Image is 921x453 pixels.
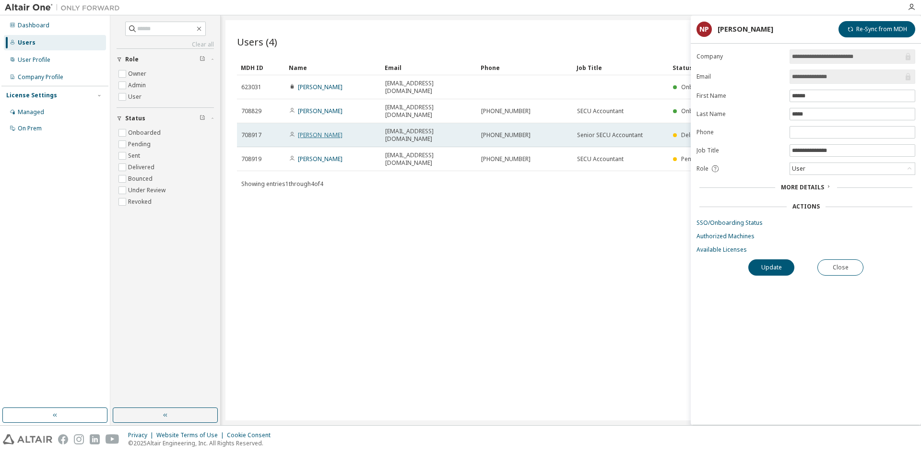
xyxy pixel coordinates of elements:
div: User [791,163,807,174]
span: [PHONE_NUMBER] [481,155,531,163]
span: [EMAIL_ADDRESS][DOMAIN_NAME] [385,128,472,143]
img: Altair One [5,3,125,12]
div: Status [673,60,855,75]
div: Phone [481,60,569,75]
div: NP [697,22,712,37]
span: Showing entries 1 through 4 of 4 [241,180,323,188]
label: Phone [697,128,784,136]
a: Clear all [117,41,214,48]
button: Close [817,259,863,276]
div: Email [385,60,473,75]
label: Email [697,73,784,81]
label: Bounced [128,173,154,185]
span: SECU Accountant [577,107,624,115]
label: User [128,91,143,103]
a: [PERSON_NAME] [298,107,342,115]
div: On Prem [18,125,42,132]
div: User Profile [18,56,50,64]
div: Company Profile [18,73,63,81]
img: altair_logo.svg [3,434,52,444]
span: [PHONE_NUMBER] [481,107,531,115]
div: Managed [18,108,44,116]
label: Pending [128,139,153,150]
span: 623031 [241,83,261,91]
label: First Name [697,92,784,100]
div: Website Terms of Use [156,431,227,439]
span: Role [125,56,139,63]
a: [PERSON_NAME] [298,83,342,91]
img: instagram.svg [74,434,84,444]
span: Users (4) [237,35,277,48]
label: Company [697,53,784,60]
span: Delivered [681,131,708,139]
button: Status [117,108,214,129]
label: Under Review [128,185,167,196]
span: Role [697,165,708,173]
div: Job Title [577,60,665,75]
div: Actions [792,203,820,210]
span: More Details [781,183,824,191]
a: Authorized Machines [697,232,915,240]
a: Available Licenses [697,246,915,254]
label: Job Title [697,147,784,154]
span: 708829 [241,107,261,115]
div: Privacy [128,431,156,439]
div: Users [18,39,35,46]
span: Onboarded [681,107,714,115]
div: MDH ID [241,60,281,75]
div: Cookie Consent [227,431,276,439]
img: linkedin.svg [90,434,100,444]
span: Senior SECU Accountant [577,131,643,139]
label: Revoked [128,196,153,208]
label: Sent [128,150,142,162]
div: Dashboard [18,22,49,29]
span: 708917 [241,131,261,139]
span: [PHONE_NUMBER] [481,131,531,139]
span: Onboarded [681,83,714,91]
a: [PERSON_NAME] [298,131,342,139]
button: Update [748,259,794,276]
div: License Settings [6,92,57,99]
span: SECU Accountant [577,155,624,163]
label: Admin [128,80,148,91]
span: Status [125,115,145,122]
span: Clear filter [200,115,205,122]
div: User [790,163,915,174]
a: [PERSON_NAME] [298,155,342,163]
label: Delivered [128,162,156,173]
div: Name [289,60,377,75]
a: SSO/Onboarding Status [697,219,915,227]
p: © 2025 Altair Engineering, Inc. All Rights Reserved. [128,439,276,447]
img: youtube.svg [106,434,119,444]
span: Clear filter [200,56,205,63]
div: [PERSON_NAME] [718,25,773,33]
label: Last Name [697,110,784,118]
span: Pending [681,155,704,163]
button: Role [117,49,214,70]
span: [EMAIL_ADDRESS][DOMAIN_NAME] [385,151,472,167]
span: [EMAIL_ADDRESS][DOMAIN_NAME] [385,80,472,95]
button: Re-Sync from MDH [838,21,915,37]
span: 708919 [241,155,261,163]
label: Owner [128,68,148,80]
img: facebook.svg [58,434,68,444]
label: Onboarded [128,127,163,139]
span: [EMAIL_ADDRESS][DOMAIN_NAME] [385,104,472,119]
